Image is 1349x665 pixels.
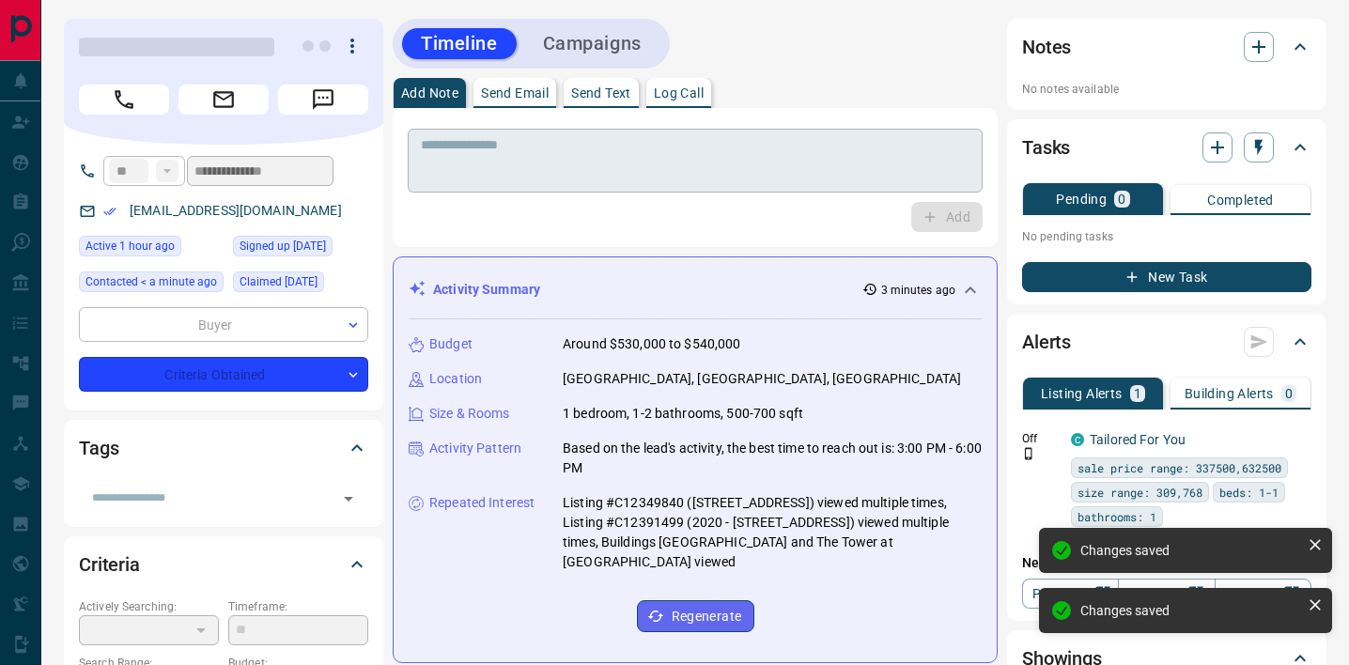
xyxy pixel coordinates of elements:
p: 3 minutes ago [881,282,955,299]
p: Completed [1207,193,1274,207]
div: Tue Sep 09 2025 [233,236,368,262]
p: No notes available [1022,81,1311,98]
div: Tasks [1022,125,1311,170]
p: New Alert: [1022,553,1311,573]
span: Email [178,85,269,115]
p: Listing Alerts [1041,387,1123,400]
p: Repeated Interest [429,493,535,513]
p: Log Call [654,86,704,100]
p: 1 [1134,387,1141,400]
button: New Task [1022,262,1311,292]
span: Call [79,85,169,115]
h2: Tags [79,433,118,463]
p: 1 bedroom, 1-2 bathrooms, 500-700 sqft [563,404,803,424]
h2: Tasks [1022,132,1070,162]
p: 0 [1118,193,1125,206]
span: Contacted < a minute ago [85,272,217,291]
p: Send Email [481,86,549,100]
h2: Alerts [1022,327,1071,357]
p: Pending [1056,193,1107,206]
p: [GEOGRAPHIC_DATA], [GEOGRAPHIC_DATA], [GEOGRAPHIC_DATA] [563,369,961,389]
span: bathrooms: 1 [1078,507,1156,526]
p: Activity Summary [433,280,540,300]
span: Message [278,85,368,115]
div: Notes [1022,24,1311,70]
h2: Notes [1022,32,1071,62]
span: size range: 309,768 [1078,483,1202,502]
span: Active 1 hour ago [85,237,175,255]
div: Tue Sep 16 2025 [79,271,224,298]
p: Actively Searching: [79,598,219,615]
p: Send Text [571,86,631,100]
p: Size & Rooms [429,404,510,424]
div: Tue Sep 16 2025 [79,236,224,262]
p: Off [1022,430,1060,447]
button: Regenerate [637,600,754,632]
div: Tags [79,425,368,471]
p: Timeframe: [228,598,368,615]
p: Building Alerts [1185,387,1274,400]
button: Timeline [402,28,517,59]
a: [EMAIL_ADDRESS][DOMAIN_NAME] [130,203,342,218]
span: Signed up [DATE] [240,237,326,255]
span: sale price range: 337500,632500 [1078,458,1281,477]
svg: Email Verified [103,205,116,218]
div: Tue Sep 09 2025 [233,271,368,298]
p: Based on the lead's activity, the best time to reach out is: 3:00 PM - 6:00 PM [563,439,982,478]
div: Changes saved [1080,543,1300,558]
div: Alerts [1022,319,1311,364]
div: condos.ca [1071,433,1084,446]
p: Listing #C12349840 ([STREET_ADDRESS]) viewed multiple times, Listing #C12391499 (2020 - [STREET_A... [563,493,982,572]
div: Criteria [79,542,368,587]
svg: Push Notification Only [1022,447,1035,460]
p: Around $530,000 to $540,000 [563,334,741,354]
p: 0 [1285,387,1293,400]
p: Budget [429,334,473,354]
p: Add Note [401,86,458,100]
div: Criteria Obtained [79,357,368,392]
p: No pending tasks [1022,223,1311,251]
a: Tailored For You [1090,432,1186,447]
p: Location [429,369,482,389]
span: Claimed [DATE] [240,272,318,291]
h2: Criteria [79,549,140,580]
a: Property [1022,579,1119,609]
div: Changes saved [1080,603,1300,618]
div: Activity Summary3 minutes ago [409,272,982,307]
span: beds: 1-1 [1219,483,1279,502]
div: Buyer [79,307,368,342]
button: Open [335,486,362,512]
button: Campaigns [524,28,660,59]
p: Activity Pattern [429,439,521,458]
